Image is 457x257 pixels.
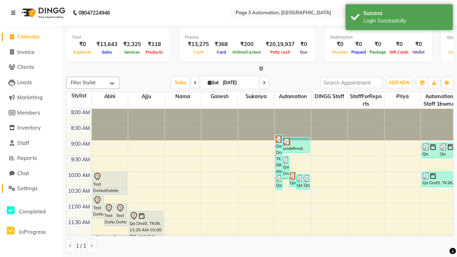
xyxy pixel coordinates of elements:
div: ₹0 [330,40,350,49]
span: Petty cash [268,50,292,55]
div: Qa Dnd3, TK21, 08:50 AM-10:05 AM, Hair Cut By Expert-Men,Hair Cut-Men [276,135,282,173]
div: ₹0 [72,40,94,49]
span: Inventory [17,124,41,131]
a: Chat [2,170,61,178]
span: Voucher [330,50,350,55]
span: Staff [17,140,29,146]
span: Settings [17,185,37,192]
div: Qa Dnd3, TK29, 10:05 AM-10:35 AM, Hair cut Below 12 years (Boy) [296,175,302,189]
span: Services [122,50,142,55]
span: StaffForReports [348,92,384,109]
span: Clients [17,64,34,70]
span: Invoice [17,49,35,55]
span: Completed [19,208,46,215]
span: Package [368,50,388,55]
div: Qa Dnd3, TK28, 10:05 AM-10:35 AM, Hair cut Below 12 years (Boy) [276,175,282,189]
div: ₹0 [368,40,388,49]
div: ₹0 [350,40,368,49]
div: Qa Dnd3, TK24, 09:30 AM-10:15 AM, Hair Cut-Men [283,156,289,179]
span: Cash [192,50,205,55]
div: 12:00 PM [67,235,91,242]
span: Due [298,50,309,55]
span: Sales [100,50,114,55]
input: Search Appointment [320,77,383,88]
span: Members [17,109,40,116]
span: 1 / 1 [76,242,86,250]
span: Sat [206,80,221,85]
span: Prepaid [350,50,368,55]
div: ₹2,325 [120,40,144,49]
a: Calendar [2,33,61,41]
span: Online/Custom [231,50,263,55]
div: Finance [185,34,310,40]
span: Leads [17,79,32,86]
span: Wallet [411,50,426,55]
button: ADD NEW [387,78,412,88]
span: Expenses [72,50,94,55]
b: 08047224946 [79,3,110,23]
div: ₹0 [411,40,426,49]
div: 10:00 AM [67,172,91,179]
div: 11:30 AM [67,219,91,226]
div: ₹118 [144,40,165,49]
span: DINGG Staff [311,92,348,101]
div: 11:00 AM [67,203,91,211]
a: Marketing [2,94,61,102]
div: 8:00 AM [70,109,91,116]
span: Filter Stylist [71,80,96,85]
span: InProgress [19,228,46,235]
a: Invoice [2,48,61,56]
span: Nama [165,92,201,101]
a: Staff [2,139,61,147]
div: Qa Dnd3, TK22, 09:05 AM-09:35 AM, Hair cut Below 12 years (Boy) [422,143,439,158]
img: logo [18,3,67,23]
div: Qa Dnd3, TK23, 09:05 AM-09:35 AM, Hair Cut By Expert-Men [440,143,456,158]
span: Gift Cards [388,50,411,55]
div: 8:30 AM [70,125,91,132]
span: Abhi [92,92,128,101]
span: Automation [275,92,311,101]
div: ₹20,19,937 [263,40,297,49]
span: Reports [17,155,37,161]
span: Priya [385,92,421,101]
div: ₹0 [297,40,310,49]
span: Products [144,50,165,55]
div: Qa Dnd3, TK27, 10:00 AM-10:30 AM, Hair cut Below 12 years (Boy) [290,172,296,187]
div: Qa Dnd3, TK26, 10:00 AM-10:30 AM, Hair cut Below 12 years (Boy) [422,172,456,187]
div: ₹13,275 [185,40,212,49]
div: Qa Dnd3, TK30, 10:05 AM-10:35 AM, Hair cut Below 12 years (Boy) [303,175,310,189]
div: Test DoNotDelete, TK12, 11:00 AM-11:45 AM, Hair Cut-Men [104,203,115,226]
div: 9:30 AM [70,156,91,163]
a: Members [2,109,61,117]
div: ₹0 [388,40,411,49]
span: Today [172,77,190,88]
a: Leads [2,79,61,87]
input: 2025-10-04 [221,77,256,88]
div: Test DoNotDelete, TK13, 10:45 AM-11:30 AM, Hair Cut-Men [93,196,104,218]
a: Reports [2,154,61,162]
a: Settings [2,185,61,193]
div: ₹13,643 [94,40,120,49]
div: Login Successfully. [363,17,447,25]
div: 9:00 AM [70,140,91,148]
span: Sukanya [238,92,275,101]
div: ₹368 [212,40,231,49]
span: Marketing [17,94,42,101]
div: ₹200 [231,40,263,49]
div: 10:30 AM [67,187,91,195]
span: ADD NEW [389,80,410,85]
div: Total [72,34,165,40]
div: Stylist [66,92,91,100]
span: Ganesh [201,92,238,101]
span: Chat [17,170,29,177]
div: Redemption [330,34,426,40]
span: Ajju [128,92,165,101]
a: Clients [2,63,61,71]
div: Test DoNotDelete, TK17, 11:00 AM-11:45 AM, Hair Cut-Men [116,203,126,226]
div: Test DoNotDelete, TK11, 10:00 AM-10:45 AM, Hair Cut-Men [93,172,127,195]
span: Card [215,50,228,55]
span: Calendar [17,33,40,40]
div: Success [363,10,447,17]
div: undefined, TK20, 08:55 AM-09:25 AM, Hair cut Below 12 years (Boy) [283,138,310,152]
a: Inventory [2,124,61,132]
